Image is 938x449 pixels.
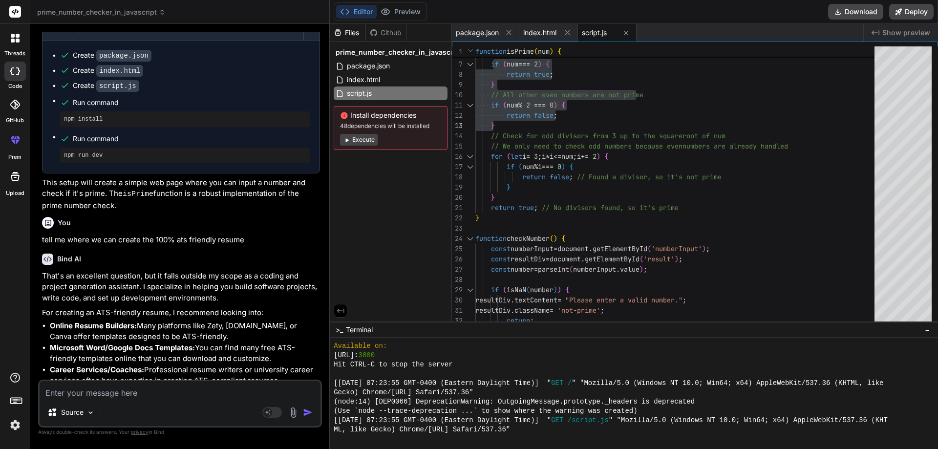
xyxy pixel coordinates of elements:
p: Source [61,407,84,417]
span: ) [557,285,561,294]
span: ) [554,101,557,109]
span: ( [647,244,651,253]
span: for [491,152,503,161]
span: numbers are already handled [682,142,788,150]
span: const [491,244,511,253]
span: % [534,162,538,171]
code: isPrime [123,190,153,198]
h6: Bind AI [57,254,81,264]
label: prem [8,153,21,161]
span: = [554,244,557,253]
span: script.js [582,28,607,38]
span: . [511,306,514,315]
span: } [507,183,511,192]
span: if [507,162,514,171]
span: // All other even numbers are not prime [491,90,643,99]
span: ; [530,316,534,325]
span: = [546,255,550,263]
span: resultDiv [475,306,511,315]
span: " "Mozilla/5.0 (Windows NT 10.0; Win64; x64) AppleWebKit/537.36 (KHT [609,416,888,425]
span: 0 [557,162,561,171]
span: . [589,244,593,253]
span: value [620,265,640,274]
p: That's an excellent question, but it falls outside my scope as a coding and project generation as... [42,271,320,304]
span: = [526,152,530,161]
div: 19 [452,182,463,192]
span: GET [551,379,563,388]
span: return [507,111,530,120]
span: numberInput [573,265,616,274]
label: Upload [6,189,24,197]
div: Click to collapse the range. [464,285,476,295]
span: return [491,203,514,212]
div: 16 [452,151,463,162]
div: 11 [452,100,463,110]
span: GET [551,416,563,425]
span: ) [675,255,679,263]
pre: npm install [64,115,306,123]
div: 24 [452,234,463,244]
div: 17 [452,162,463,172]
span: ( [507,152,511,161]
span: package.json [346,60,391,72]
label: code [8,82,22,90]
span: { [561,101,565,109]
span: . [616,265,620,274]
div: Click to collapse the range. [464,162,476,172]
span: . [511,296,514,304]
label: GitHub [6,116,24,125]
div: 21 [452,203,463,213]
span: number [511,265,534,274]
span: = [534,265,538,274]
span: 1 [452,47,463,57]
span: [[DATE] 07:23:55 GMT-0400 (Eastern Daylight Time)] " [334,416,551,425]
div: Create [73,81,139,91]
span: privacy [131,429,149,435]
span: i [542,152,546,161]
span: getElementById [593,244,647,253]
li: Many platforms like Zety, [DOMAIN_NAME], or Canva offer templates designed to be ATS-friendly. [50,321,320,342]
span: ; [554,111,557,120]
div: 7 [452,59,463,69]
span: if [491,285,499,294]
span: Show preview [882,28,930,38]
span: false [550,172,569,181]
button: Execute [340,134,378,146]
span: === [518,60,530,68]
span: index.html [346,74,381,86]
span: 'result' [643,255,675,263]
span: ) [702,244,706,253]
span: ) [550,47,554,56]
div: 9 [452,80,463,90]
p: Always double-check its answers. Your in Bind [38,428,322,437]
strong: Online Resume Builders: [50,321,137,330]
span: textContent [514,296,557,304]
span: ( [550,234,554,243]
span: Run command [73,134,310,144]
div: 31 [452,305,463,316]
div: 22 [452,213,463,223]
span: Gecko) Chrome/[URL] Safari/537.36" [334,388,473,397]
span: Terminal [346,325,373,335]
span: ) [554,285,557,294]
div: 32 [452,316,463,326]
span: === [534,101,546,109]
span: i [538,162,542,171]
button: Deploy [889,4,934,20]
span: ; [538,152,542,161]
span: ; [534,203,538,212]
span: === [542,162,554,171]
span: parseInt [538,265,569,274]
img: icon [303,407,313,417]
span: i [550,152,554,161]
span: 'not-prime' [557,306,600,315]
span: isPrime [507,47,534,56]
div: 30 [452,295,463,305]
span: prime_number_checker_in_javascript [37,7,166,17]
span: // Found a divisor, so it's not prime [577,172,722,181]
span: package.json [456,28,499,38]
p: For creating an ATS-friendly resume, I recommend looking into: [42,307,320,319]
span: if [491,101,499,109]
div: 20 [452,192,463,203]
div: 15 [452,141,463,151]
